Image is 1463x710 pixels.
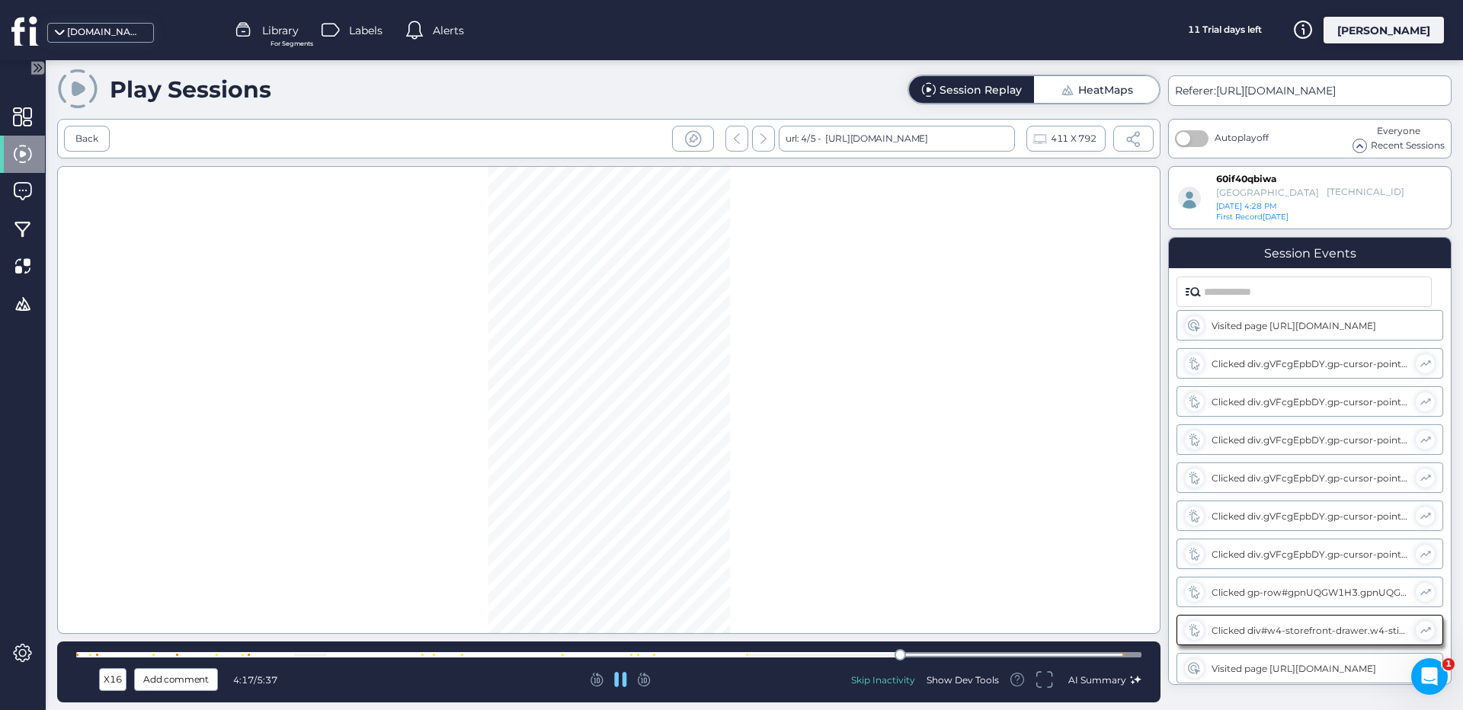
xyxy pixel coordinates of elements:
[1353,124,1445,139] div: Everyone
[1411,658,1448,695] iframe: Intercom live chat
[349,22,383,39] span: Labels
[1215,132,1269,143] span: Autoplay
[927,673,999,686] div: Show Dev Tools
[1212,625,1408,636] div: Clicked div#w4-storefront-drawer.w4-sticky.w4-top-0.w4-shadow-custom-shadow.w4-relative.w4-h-100v...
[1212,587,1408,598] div: Clicked gp-row#gpnUQGW1H3.gpnUQGW1H3.gp-relative.gp-mx-auto.gp-mb-0.gp-grid.gp-max-w-full.gp-tran...
[1212,396,1408,408] div: Clicked div.gVFcgEpbDY.gp-cursor-pointer.gp-custom-code div div#designSelection.design-selection-...
[433,22,464,39] span: Alerts
[1212,548,1408,560] div: Clicked div.gVFcgEpbDY.gp-cursor-pointer.gp-custom-code div div#designSelection.design-selection-...
[1327,186,1387,199] div: [TECHNICAL_ID]
[1257,132,1269,143] span: off
[1212,434,1408,446] div: Clicked div.gVFcgEpbDY.gp-cursor-pointer.gp-custom-code div div#designSelection.design-selection-...
[1216,187,1319,198] div: [GEOGRAPHIC_DATA]
[1167,17,1282,43] div: 11 Trial days left
[779,126,1015,152] div: url: 4/5 -
[1078,85,1133,95] div: HeatMaps
[821,126,928,152] div: [URL][DOMAIN_NAME]
[257,674,277,686] span: 5:37
[1068,674,1126,686] span: AI Summary
[1175,84,1216,98] span: Referer:
[1216,212,1298,222] div: [DATE]
[67,25,143,40] div: [DOMAIN_NAME]
[1264,246,1356,261] div: Session Events
[103,671,123,688] div: X16
[1212,358,1408,369] div: Clicked div.gVFcgEpbDY.gp-cursor-pointer.gp-custom-code div div#designSelection.design-selection-...
[110,75,271,104] div: Play Sessions
[143,671,209,688] span: Add comment
[1216,84,1336,98] span: [URL][DOMAIN_NAME]
[1216,212,1263,222] span: First Record
[233,674,287,686] div: /
[1212,472,1408,484] div: Clicked div.gVFcgEpbDY.gp-cursor-pointer.gp-custom-code div div#designSelection.design-selection-...
[233,674,254,686] span: 4:17
[271,39,313,49] span: For Segments
[1324,17,1444,43] div: [PERSON_NAME]
[1216,201,1337,212] div: [DATE] 4:28 PM
[940,85,1022,95] div: Session Replay
[1216,173,1291,186] div: 60if40qbiwa
[75,132,98,146] div: Back
[1212,510,1408,522] div: Clicked div.gVFcgEpbDY.gp-cursor-pointer.gp-custom-code div div#designSelection.design-selection-...
[1442,658,1455,670] span: 1
[1051,130,1096,147] span: 411 X 792
[851,673,915,686] div: Skip Inactivity
[1212,663,1410,674] div: Visited page [URL][DOMAIN_NAME]
[1212,320,1410,331] div: Visited page [URL][DOMAIN_NAME]
[1371,139,1445,153] span: Recent Sessions
[262,22,299,39] span: Library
